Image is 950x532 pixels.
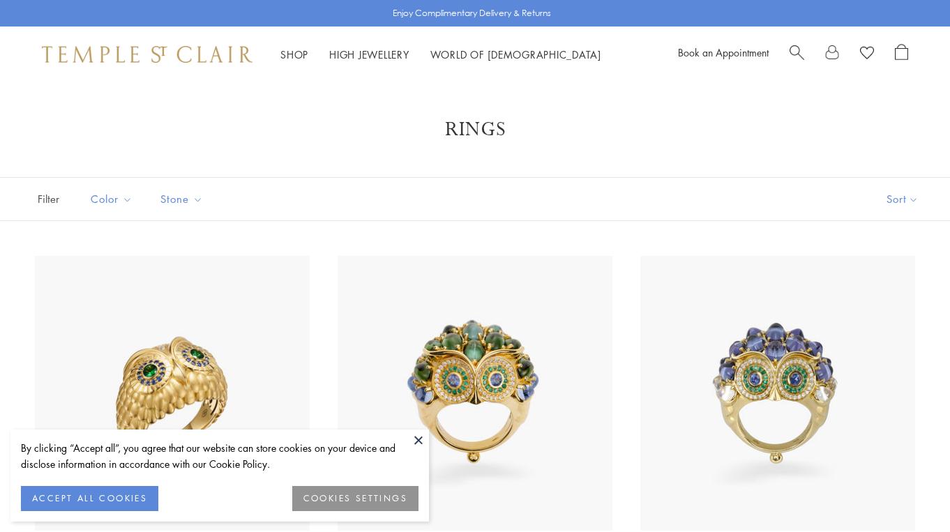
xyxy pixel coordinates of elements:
[430,47,601,61] a: World of [DEMOGRAPHIC_DATA]World of [DEMOGRAPHIC_DATA]
[292,486,419,511] button: COOKIES SETTINGS
[84,190,143,208] span: Color
[640,256,915,531] img: 18K Tanzanite Temple Owl Ring
[80,183,143,215] button: Color
[393,6,551,20] p: Enjoy Complimentary Delivery & Returns
[860,44,874,65] a: View Wishlist
[153,190,213,208] span: Stone
[329,47,409,61] a: High JewelleryHigh Jewellery
[895,44,908,65] a: Open Shopping Bag
[790,44,804,65] a: Search
[21,486,158,511] button: ACCEPT ALL COOKIES
[21,440,419,472] div: By clicking “Accept all”, you agree that our website can store cookies on your device and disclos...
[280,47,308,61] a: ShopShop
[42,46,252,63] img: Temple St. Clair
[150,183,213,215] button: Stone
[678,45,769,59] a: Book an Appointment
[338,256,612,531] img: 18K Indicolite Temple Owl Ring
[56,117,894,142] h1: Rings
[855,178,950,220] button: Show sort by
[880,466,936,518] iframe: Gorgias live chat messenger
[35,256,310,531] img: R36865-OWLTGBS
[280,46,601,63] nav: Main navigation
